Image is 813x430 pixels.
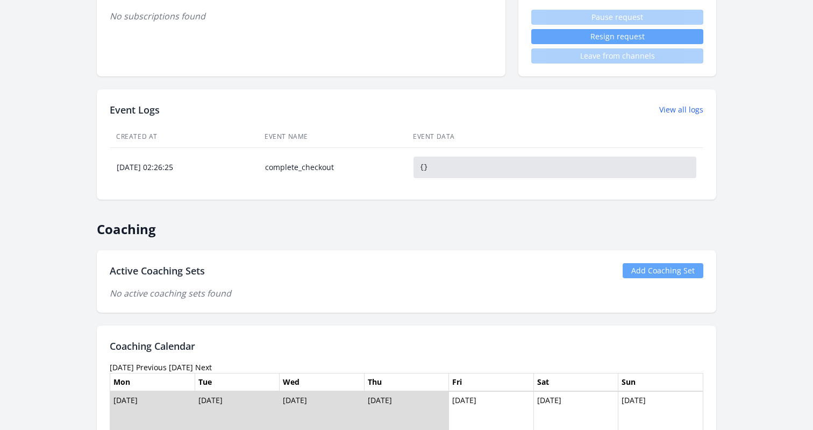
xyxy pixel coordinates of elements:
p: No active coaching sets found [110,287,703,300]
p: No subscriptions found [110,10,493,23]
th: Created At [110,126,258,148]
a: [DATE] [169,362,193,372]
div: complete_checkout [259,162,406,173]
h2: Active Coaching Sets [110,263,205,278]
time: [DATE] [110,362,134,372]
th: Thu [364,373,449,391]
pre: {} [413,157,696,178]
a: Add Coaching Set [623,263,703,278]
button: Resign request [531,29,703,44]
th: Sun [618,373,703,391]
h2: Event Logs [110,102,160,117]
a: Previous [136,362,167,372]
a: View all logs [659,104,703,115]
th: Fri [449,373,534,391]
th: Wed [280,373,365,391]
th: Mon [110,373,195,391]
th: Tue [195,373,280,391]
div: [DATE] 02:26:25 [110,162,258,173]
th: Sat [533,373,618,391]
span: Leave from channels [531,48,703,64]
span: Pause request [531,10,703,25]
th: Event Data [406,126,703,148]
h2: Coaching Calendar [110,339,703,354]
a: Next [195,362,212,372]
h2: Coaching [97,213,716,237]
th: Event Name [258,126,406,148]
